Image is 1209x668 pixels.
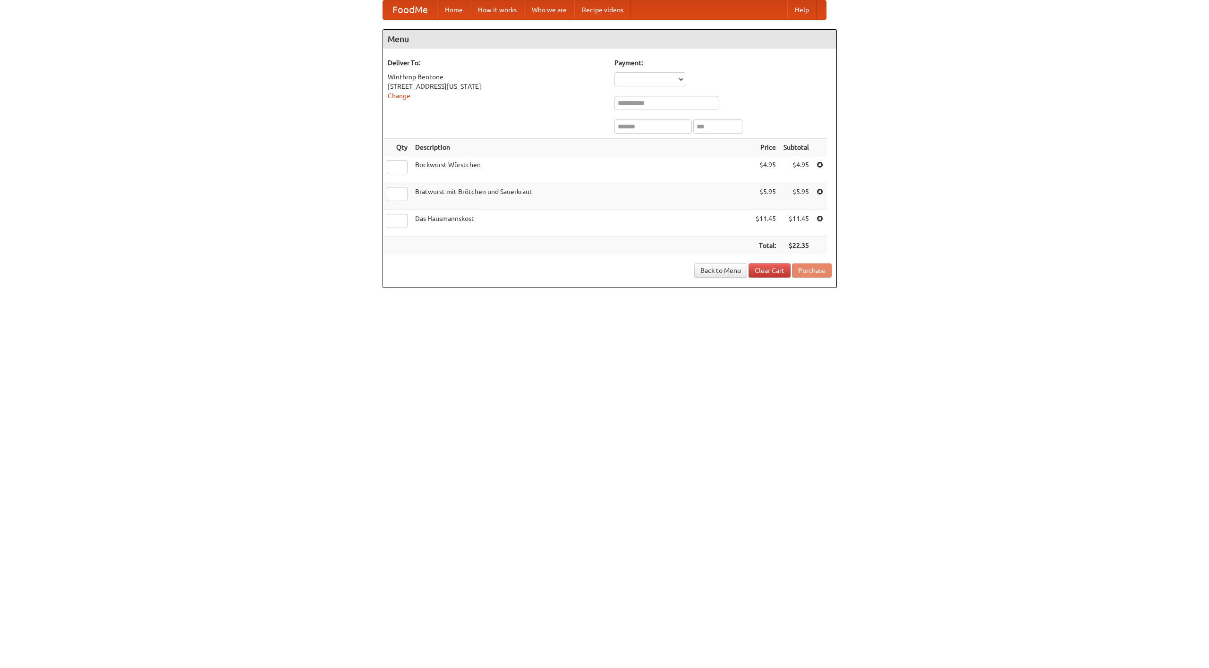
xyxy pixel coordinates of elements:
[752,139,780,156] th: Price
[780,237,813,254] th: $22.35
[780,139,813,156] th: Subtotal
[574,0,631,19] a: Recipe videos
[614,58,832,68] h5: Payment:
[388,58,605,68] h5: Deliver To:
[388,92,410,100] a: Change
[787,0,817,19] a: Help
[752,156,780,183] td: $4.95
[411,156,752,183] td: Bockwurst Würstchen
[780,156,813,183] td: $4.95
[388,72,605,82] div: Winthrop Bentone
[752,183,780,210] td: $5.95
[383,139,411,156] th: Qty
[792,263,832,278] button: Purchase
[383,0,437,19] a: FoodMe
[411,139,752,156] th: Description
[694,263,747,278] a: Back to Menu
[388,82,605,91] div: [STREET_ADDRESS][US_STATE]
[470,0,524,19] a: How it works
[749,263,791,278] a: Clear Cart
[437,0,470,19] a: Home
[411,210,752,237] td: Das Hausmannskost
[752,237,780,254] th: Total:
[524,0,574,19] a: Who we are
[752,210,780,237] td: $11.45
[383,30,836,49] h4: Menu
[780,183,813,210] td: $5.95
[411,183,752,210] td: Bratwurst mit Brötchen und Sauerkraut
[780,210,813,237] td: $11.45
